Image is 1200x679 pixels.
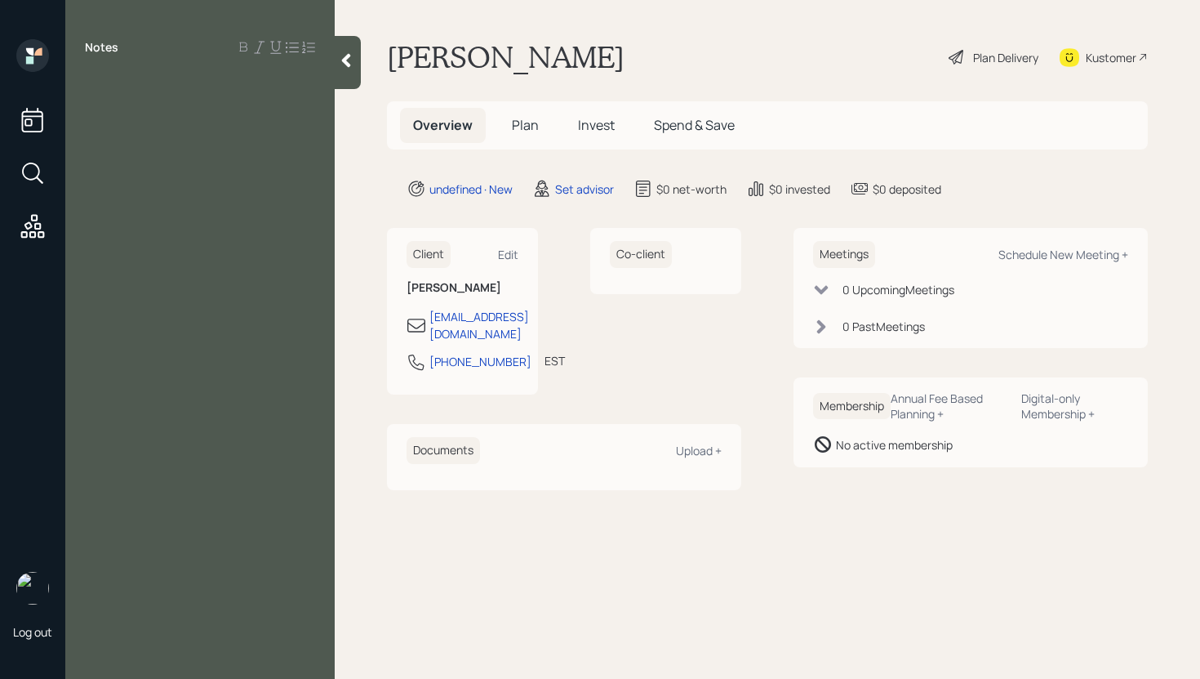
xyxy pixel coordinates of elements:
span: Invest [578,116,615,134]
div: Plan Delivery [973,49,1038,66]
img: retirable_logo.png [16,572,49,605]
h6: Co-client [610,241,672,268]
div: Annual Fee Based Planning + [891,391,1008,422]
div: $0 net-worth [656,181,727,198]
div: Upload + [676,443,722,458]
div: 0 Upcoming Meeting s [842,281,954,298]
span: Overview [413,116,473,134]
div: No active membership [836,436,953,453]
div: [PHONE_NUMBER] [429,353,531,370]
div: Digital-only Membership + [1021,391,1128,422]
div: Log out [13,624,52,640]
div: EST [544,352,565,369]
h1: [PERSON_NAME] [387,39,624,75]
span: Spend & Save [654,116,735,134]
span: Plan [512,116,539,134]
div: [EMAIL_ADDRESS][DOMAIN_NAME] [429,308,529,342]
div: Edit [498,247,518,262]
div: Schedule New Meeting + [998,247,1128,262]
div: Kustomer [1086,49,1136,66]
h6: Meetings [813,241,875,268]
h6: Membership [813,393,891,420]
label: Notes [85,39,118,56]
div: $0 deposited [873,181,941,198]
h6: [PERSON_NAME] [407,281,518,295]
div: undefined · New [429,181,513,198]
div: Set advisor [555,181,614,198]
h6: Documents [407,437,480,464]
h6: Client [407,241,451,268]
div: 0 Past Meeting s [842,318,925,335]
div: $0 invested [769,181,830,198]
